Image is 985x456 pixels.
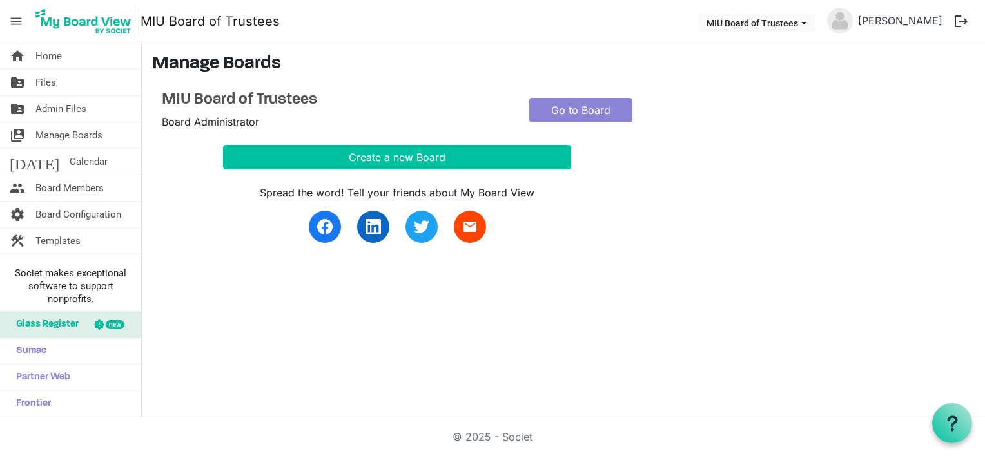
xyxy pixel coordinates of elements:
span: Files [35,70,56,95]
span: home [10,43,25,69]
a: MIU Board of Trustees [141,8,280,34]
a: © 2025 - Societ [453,430,532,443]
span: [DATE] [10,149,59,175]
span: Board Members [35,175,104,201]
span: Admin Files [35,96,86,122]
span: Home [35,43,62,69]
img: twitter.svg [414,219,429,234]
span: Templates [35,228,81,254]
button: logout [948,8,975,35]
span: Sumac [10,338,46,364]
button: MIU Board of Trustees dropdownbutton [698,14,815,32]
span: Frontier [10,391,51,417]
img: no-profile-picture.svg [827,8,853,33]
span: Calendar [70,149,108,175]
button: Create a new Board [223,145,571,169]
span: email [462,219,478,234]
span: Manage Boards [35,122,102,148]
span: menu [4,9,28,33]
a: My Board View Logo [32,5,141,37]
img: linkedin.svg [366,219,381,234]
span: Board Configuration [35,202,121,227]
img: facebook.svg [317,219,333,234]
span: construction [10,228,25,254]
span: people [10,175,25,201]
span: settings [10,202,25,227]
div: Spread the word! Tell your friends about My Board View [223,185,571,200]
a: MIU Board of Trustees [162,91,510,109]
span: folder_shared [10,96,25,122]
span: folder_shared [10,70,25,95]
span: switch_account [10,122,25,148]
h3: Manage Boards [152,53,975,75]
a: email [454,211,486,243]
span: Partner Web [10,365,70,390]
img: My Board View Logo [32,5,135,37]
div: new [106,320,124,329]
a: Go to Board [529,98,632,122]
a: [PERSON_NAME] [853,8,948,33]
span: Board Administrator [162,115,259,128]
span: Societ makes exceptional software to support nonprofits. [6,267,135,305]
span: Glass Register [10,312,79,337]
